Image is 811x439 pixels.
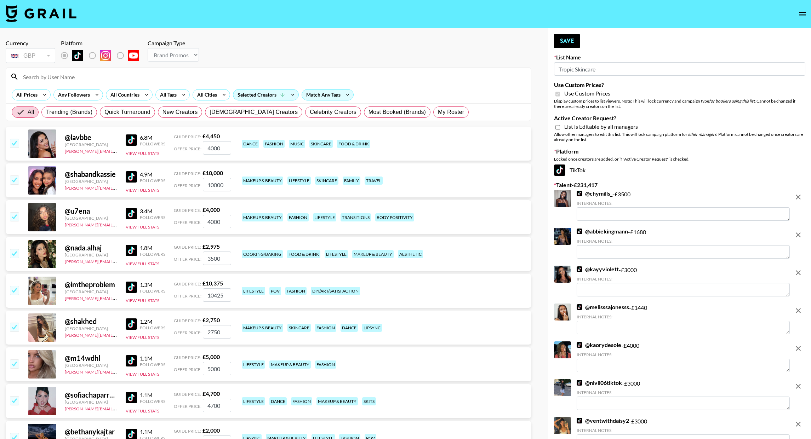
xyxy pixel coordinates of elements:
span: Guide Price: [174,208,201,213]
div: makeup & beauty [316,397,358,405]
div: Followers [140,399,165,404]
div: dance [341,324,358,332]
div: All Countries [106,89,141,100]
strong: £ 2,750 [202,317,220,323]
span: Offer Price: [174,183,201,188]
div: fashion [315,360,336,369]
div: transitions [341,213,371,221]
img: TikTok [126,134,137,146]
div: makeup & beauty [269,360,311,369]
div: makeup & beauty [352,250,394,258]
img: TikTok [577,380,582,386]
div: makeup & beauty [242,213,283,221]
strong: £ 5,000 [202,353,220,360]
div: 3.4M [140,208,165,215]
img: TikTok [126,245,137,256]
button: open drawer [795,7,810,21]
span: Guide Price: [174,134,201,139]
a: @nivii06tiktok [577,379,622,386]
a: @kaorydesole [577,341,621,348]
img: TikTok [126,355,137,366]
button: View Full Stats [126,408,159,414]
div: @ u7ena [65,207,117,215]
div: All Cities [193,89,218,100]
span: Guide Price: [174,355,201,360]
label: Use Custom Prices? [554,81,805,88]
strong: £ 4,700 [202,390,220,397]
button: View Full Stats [126,224,159,230]
div: [GEOGRAPHIC_DATA] [65,215,117,221]
div: - £ 4000 [577,341,790,372]
div: @ shakhed [65,317,117,326]
button: View Full Stats [126,261,159,266]
div: lipsync [362,324,382,332]
div: [GEOGRAPHIC_DATA] [65,363,117,368]
span: Guide Price: [174,392,201,397]
img: TikTok [126,318,137,330]
span: Use Custom Prices [564,90,610,97]
button: remove [791,228,805,242]
div: skincare [309,140,333,148]
label: Talent - £ 231,417 [554,181,805,189]
span: Offer Price: [174,330,201,335]
img: Instagram [100,50,111,61]
div: 1.8M [140,244,165,252]
span: Offer Price: [174,220,201,225]
div: makeup & beauty [242,324,283,332]
div: All Tags [156,89,178,100]
div: @ lavbbe [65,133,117,142]
div: skincare [315,177,338,185]
img: YouTube [128,50,139,61]
div: Internal Notes: [577,201,790,206]
span: New Creators [162,108,198,116]
a: [PERSON_NAME][EMAIL_ADDRESS][DOMAIN_NAME] [65,368,170,375]
div: 1.1M [140,428,165,435]
div: Followers [140,362,165,367]
em: for bookers using this list [709,98,755,104]
div: fashion [291,397,312,405]
strong: £ 4,450 [202,133,220,139]
div: Campaign Type [148,40,199,47]
button: remove [791,266,805,280]
div: Internal Notes: [577,352,790,357]
span: Guide Price: [174,318,201,323]
strong: £ 2,975 [202,243,220,250]
strong: £ 10,375 [202,280,223,287]
div: lifestyle [242,287,265,295]
div: Locked once creators are added, or if "Active Creator Request" is checked. [554,156,805,162]
label: Active Creator Request? [554,115,805,122]
div: [GEOGRAPHIC_DATA] [65,399,117,405]
div: TikTok [554,164,805,176]
button: remove [791,417,805,431]
span: Quick Turnaround [104,108,150,116]
div: lifestyle [325,250,348,258]
span: Guide Price: [174,428,201,434]
button: remove [791,190,805,204]
div: [GEOGRAPHIC_DATA] [65,142,117,147]
a: @ventwithdaisy2 [577,417,629,424]
div: Followers [140,252,165,257]
div: [GEOGRAPHIC_DATA] [65,179,117,184]
button: View Full Stats [126,187,159,193]
div: dance [242,140,259,148]
div: Internal Notes: [577,428,790,433]
div: Followers [140,178,165,183]
img: TikTok [577,304,582,310]
strong: £ 4,000 [202,206,220,213]
div: Match Any Tags [302,89,353,100]
span: Guide Price: [174,244,201,250]
div: Internal Notes: [577,314,790,319]
div: Platform [61,40,145,47]
a: [PERSON_NAME][EMAIL_ADDRESS][DOMAIN_NAME] [65,294,170,301]
div: makeup & beauty [242,177,283,185]
button: View Full Stats [126,298,159,303]
img: Grail Talent [6,5,76,22]
div: 1.3M [140,281,165,288]
span: Guide Price: [174,171,201,176]
div: - £ 1680 [577,228,790,259]
button: remove [791,379,805,393]
div: Allow other managers to edit this list. This will lock campaign platform for . Platform cannot be... [554,132,805,142]
a: @kayyviolett [577,266,619,273]
div: aesthetic [398,250,423,258]
input: 4,000 [203,215,231,228]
